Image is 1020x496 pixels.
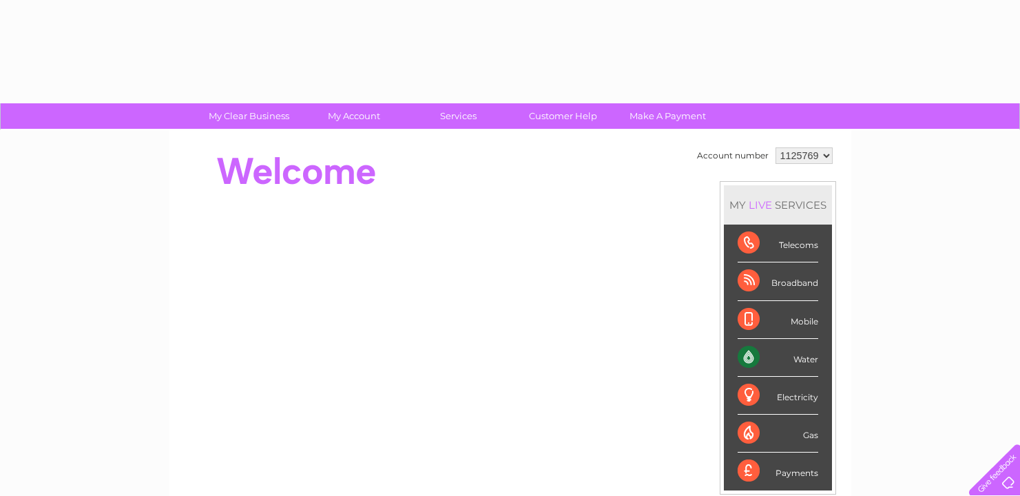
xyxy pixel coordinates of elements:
a: Make A Payment [611,103,725,129]
div: Water [738,339,818,377]
a: My Account [297,103,410,129]
div: Mobile [738,301,818,339]
div: LIVE [746,198,775,211]
div: MY SERVICES [724,185,832,225]
div: Telecoms [738,225,818,262]
a: Customer Help [506,103,620,129]
div: Payments [738,453,818,490]
div: Gas [738,415,818,453]
a: Services [402,103,515,129]
div: Broadband [738,262,818,300]
td: Account number [694,144,772,167]
div: Electricity [738,377,818,415]
a: My Clear Business [192,103,306,129]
